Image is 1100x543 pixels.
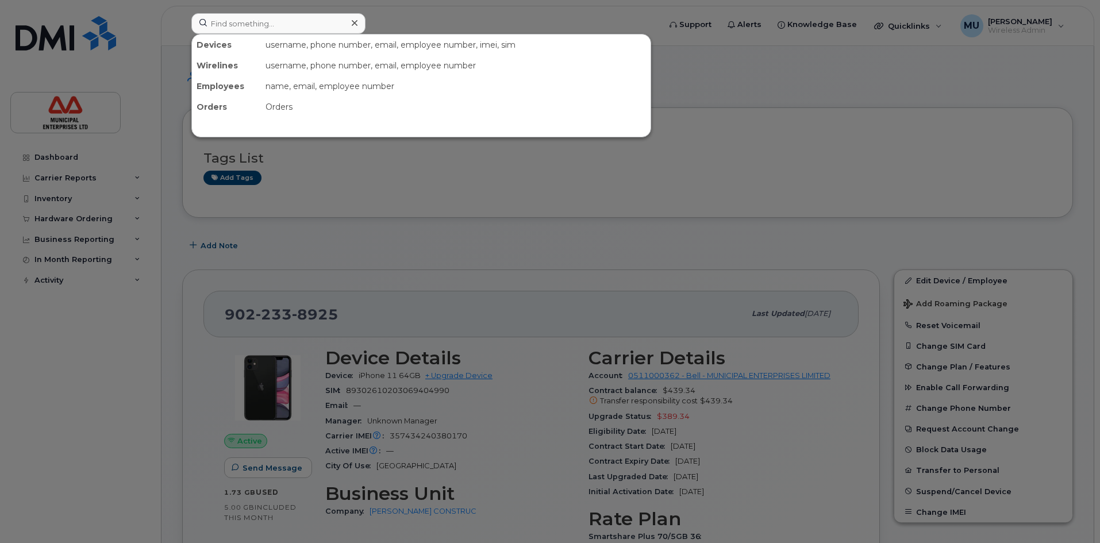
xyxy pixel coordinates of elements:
[192,76,261,97] div: Employees
[261,76,651,97] div: name, email, employee number
[261,55,651,76] div: username, phone number, email, employee number
[261,97,651,117] div: Orders
[192,55,261,76] div: Wirelines
[192,34,261,55] div: Devices
[192,97,261,117] div: Orders
[261,34,651,55] div: username, phone number, email, employee number, imei, sim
